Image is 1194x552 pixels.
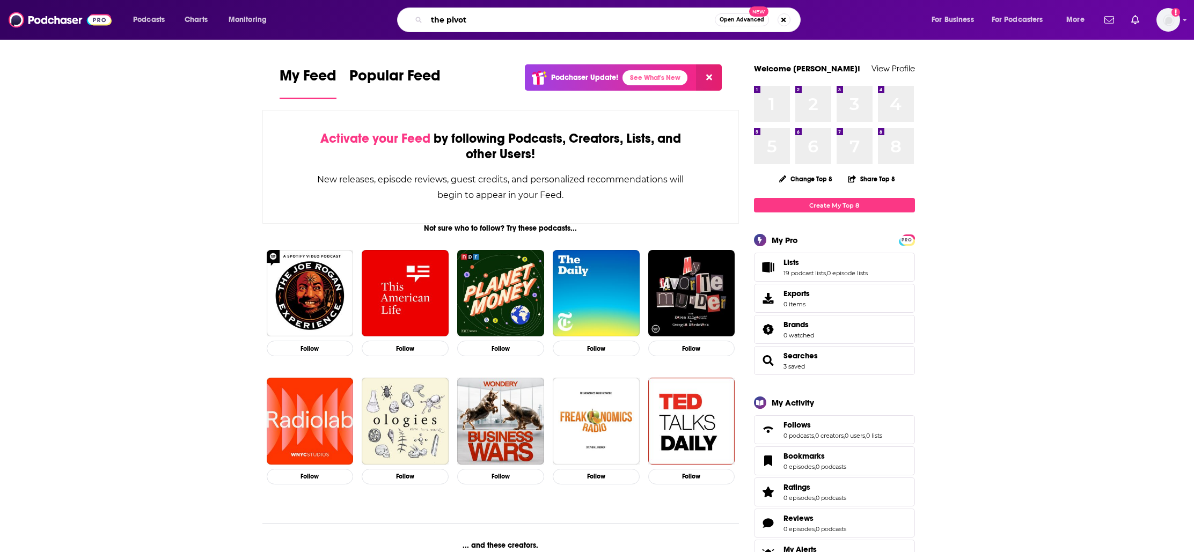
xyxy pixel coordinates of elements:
[754,63,860,73] a: Welcome [PERSON_NAME]!
[783,482,810,492] span: Ratings
[985,11,1059,28] button: open menu
[816,494,846,502] a: 0 podcasts
[865,432,866,439] span: ,
[783,513,814,523] span: Reviews
[362,341,449,356] button: Follow
[783,320,809,329] span: Brands
[754,284,915,313] a: Exports
[349,67,441,91] span: Popular Feed
[783,420,882,430] a: Follows
[783,451,825,461] span: Bookmarks
[783,463,815,470] a: 0 episodes
[826,269,827,277] span: ,
[715,13,769,26] button: Open AdvancedNew
[783,420,811,430] span: Follows
[553,378,640,465] img: Freakonomics Radio
[553,341,640,356] button: Follow
[457,378,544,465] img: Business Wars
[758,260,779,275] a: Lists
[992,12,1043,27] span: For Podcasters
[362,469,449,484] button: Follow
[720,17,764,23] span: Open Advanced
[262,224,739,233] div: Not sure who to follow? Try these podcasts...
[229,12,267,27] span: Monitoring
[457,469,544,484] button: Follow
[871,63,915,73] a: View Profile
[1156,8,1180,32] span: Logged in as traviswinkler
[758,291,779,306] span: Exports
[126,11,179,28] button: open menu
[320,130,430,146] span: Activate your Feed
[758,484,779,499] a: Ratings
[783,363,805,370] a: 3 saved
[845,432,865,439] a: 0 users
[815,432,844,439] a: 0 creators
[133,12,165,27] span: Podcasts
[1100,11,1118,29] a: Show notifications dropdown
[754,415,915,444] span: Follows
[814,432,815,439] span: ,
[815,494,816,502] span: ,
[1171,8,1180,17] svg: Add a profile image
[317,131,685,162] div: by following Podcasts, Creators, Lists, and other Users!
[267,469,354,484] button: Follow
[362,378,449,465] a: Ologies with Alie Ward
[267,341,354,356] button: Follow
[648,250,735,337] a: My Favorite Murder with Karen Kilgariff and Georgia Hardstark
[783,513,846,523] a: Reviews
[758,322,779,337] a: Brands
[773,172,839,186] button: Change Top 8
[783,432,814,439] a: 0 podcasts
[815,463,816,470] span: ,
[9,10,112,30] img: Podchaser - Follow, Share and Rate Podcasts
[783,289,810,298] span: Exports
[844,432,845,439] span: ,
[427,11,715,28] input: Search podcasts, credits, & more...
[648,378,735,465] a: TED Talks Daily
[221,11,281,28] button: open menu
[280,67,336,91] span: My Feed
[758,453,779,468] a: Bookmarks
[900,235,913,244] a: PRO
[754,446,915,475] span: Bookmarks
[362,250,449,337] a: This American Life
[924,11,987,28] button: open menu
[267,378,354,465] a: Radiolab
[754,253,915,282] span: Lists
[457,250,544,337] img: Planet Money
[553,250,640,337] img: The Daily
[553,469,640,484] button: Follow
[866,432,882,439] a: 0 lists
[816,463,846,470] a: 0 podcasts
[754,477,915,506] span: Ratings
[754,346,915,375] span: Searches
[1127,11,1144,29] a: Show notifications dropdown
[783,269,826,277] a: 19 podcast lists
[267,250,354,337] img: The Joe Rogan Experience
[772,398,814,408] div: My Activity
[816,525,846,533] a: 0 podcasts
[1066,12,1085,27] span: More
[317,172,685,203] div: New releases, episode reviews, guest credits, and personalized recommendations will begin to appe...
[815,525,816,533] span: ,
[847,168,896,189] button: Share Top 8
[783,257,799,267] span: Lists
[262,541,739,550] div: ... and these creators.
[783,451,846,461] a: Bookmarks
[185,12,208,27] span: Charts
[754,198,915,212] a: Create My Top 8
[648,469,735,484] button: Follow
[783,351,818,360] a: Searches
[772,235,798,245] div: My Pro
[758,353,779,368] a: Searches
[1059,11,1098,28] button: open menu
[349,67,441,99] a: Popular Feed
[783,300,810,308] span: 0 items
